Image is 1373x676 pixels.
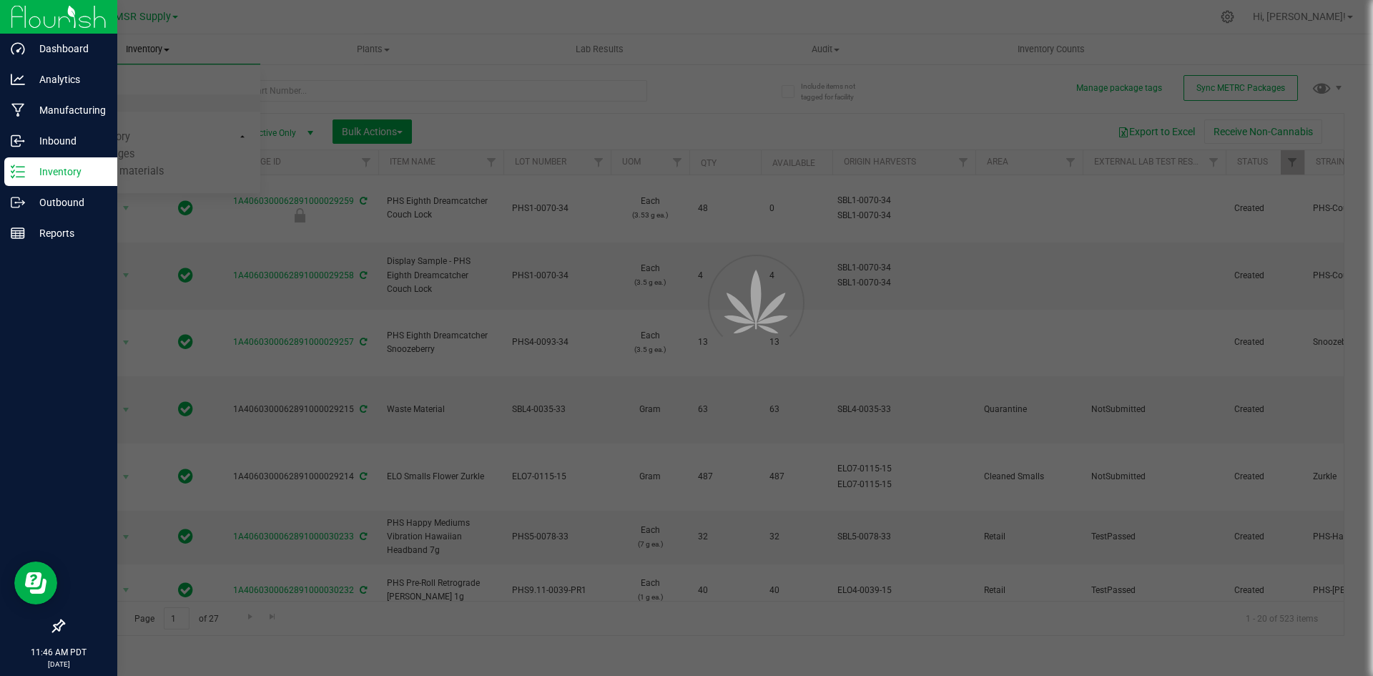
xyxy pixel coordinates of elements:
inline-svg: Inbound [11,134,25,148]
inline-svg: Outbound [11,195,25,210]
p: [DATE] [6,659,111,670]
iframe: Resource center [14,562,57,604]
p: Manufacturing [25,102,111,119]
inline-svg: Analytics [11,72,25,87]
inline-svg: Inventory [11,165,25,179]
p: Inventory [25,163,111,180]
p: Dashboard [25,40,111,57]
p: 11:46 AM PDT [6,646,111,659]
p: Inbound [25,132,111,150]
p: Analytics [25,71,111,88]
inline-svg: Manufacturing [11,103,25,117]
inline-svg: Dashboard [11,41,25,56]
p: Outbound [25,194,111,211]
inline-svg: Reports [11,226,25,240]
p: Reports [25,225,111,242]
